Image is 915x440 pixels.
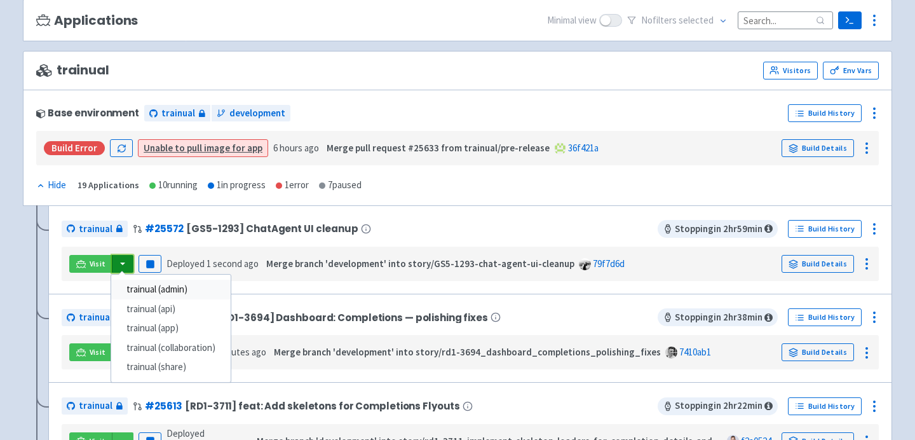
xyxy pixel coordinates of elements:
a: Visitors [763,62,818,79]
span: Stopping in 2 hr 38 min [658,308,778,326]
a: Unable to pull image for app [144,142,262,154]
div: 7 paused [319,178,362,193]
a: Build History [788,220,862,238]
span: Stopping in 2 hr 59 min [658,220,778,238]
a: Visit [69,343,112,361]
a: trainual [62,309,128,326]
span: trainual [161,106,195,121]
span: selected [679,14,714,26]
a: trainual (app) [111,319,231,338]
a: Visit [69,255,112,273]
strong: Merge branch 'development' into story/rd1-3694_dashboard_completions_polishing_fixes [274,346,661,358]
div: 1 in progress [208,178,266,193]
a: 36f421a [568,142,599,154]
div: Base environment [36,107,139,118]
div: Build Error [44,141,105,155]
a: Env Vars [823,62,879,79]
span: trainual [36,63,109,78]
time: 6 hours ago [273,142,319,154]
span: [RD1-3711] feat: Add skeletons for Completions Flyouts [185,401,460,411]
a: trainual (collaboration) [111,338,231,358]
span: Story/[RD1-3694] Dashboard: Completions — polishing fixes [185,312,488,323]
a: trainual [62,397,128,415]
div: 19 Applications [78,178,139,193]
a: 7410ab1 [679,346,711,358]
span: Deployed [166,258,259,270]
a: trainual (share) [111,357,231,377]
span: Visit [90,259,106,269]
span: trainual [79,222,112,237]
a: trainual (api) [111,299,231,319]
a: trainual [62,221,128,238]
a: trainual (admin) [111,280,231,299]
div: 1 error [276,178,309,193]
span: Stopping in 2 hr 22 min [658,397,778,415]
a: Build Details [782,139,854,157]
a: #25572 [145,222,184,235]
span: trainual [79,310,112,325]
span: No filter s [641,13,714,28]
button: Pause [139,255,161,273]
div: Hide [36,178,66,193]
span: [GS5-1293] ChatAgent UI cleanup [186,223,358,234]
a: Terminal [838,11,862,29]
strong: Merge pull request #25633 from trainual/pre-release [327,142,550,154]
div: 10 running [149,178,198,193]
a: Build Details [782,255,854,273]
strong: Merge branch 'development' into story/GS5-1293-chat-agent-ui-cleanup [266,258,574,270]
a: trainual [144,105,210,122]
span: Minimal view [547,13,597,28]
a: Build History [788,104,862,122]
a: Build Details [782,343,854,361]
a: Build History [788,308,862,326]
button: Hide [36,178,67,193]
a: development [212,105,290,122]
time: 1 second ago [207,258,259,270]
a: #25613 [145,399,182,413]
span: development [229,106,285,121]
a: Build History [788,397,862,415]
input: Search... [738,11,833,29]
a: 79f7d6d [593,258,625,270]
h3: Applications [36,13,138,28]
time: 18 minutes ago [207,346,266,358]
span: trainual [79,399,112,413]
span: Visit [90,347,106,357]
